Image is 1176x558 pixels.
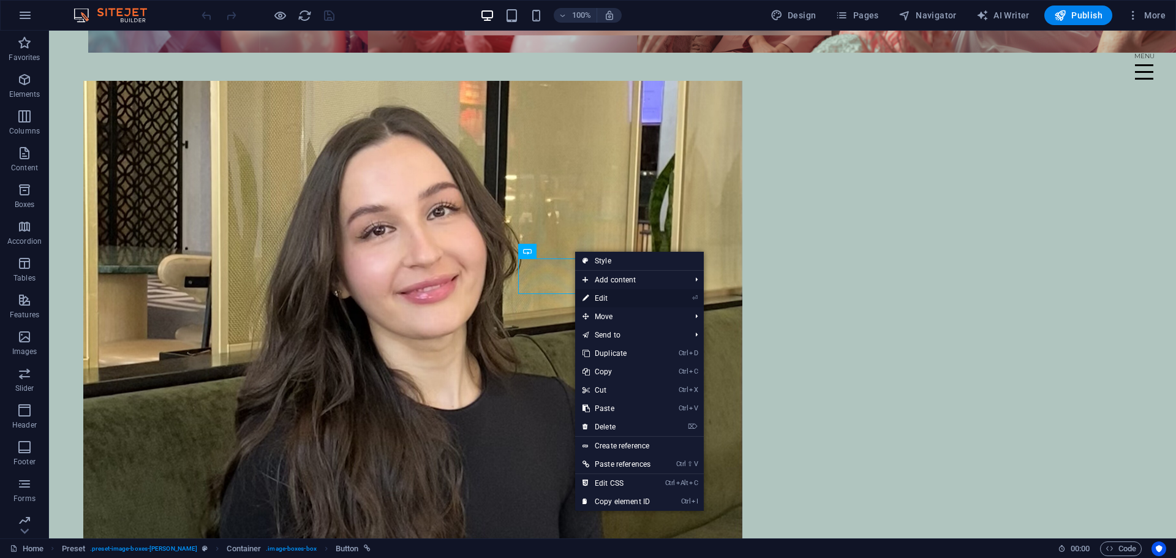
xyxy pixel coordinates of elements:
[679,349,688,357] i: Ctrl
[575,492,658,511] a: CtrlICopy element ID
[1079,544,1081,553] span: :
[364,545,371,552] i: This element is linked
[899,9,957,21] span: Navigator
[554,8,597,23] button: 100%
[575,418,658,436] a: ⌦Delete
[679,404,688,412] i: Ctrl
[1100,541,1142,556] button: Code
[766,6,821,25] div: Design (Ctrl+Alt+Y)
[665,479,675,487] i: Ctrl
[15,383,34,393] p: Slider
[90,541,197,556] span: . preset-image-boxes-[PERSON_NAME]
[1054,9,1102,21] span: Publish
[676,479,688,487] i: Alt
[575,307,685,326] span: Move
[575,271,685,289] span: Add content
[575,455,658,473] a: Ctrl⇧VPaste references
[1122,6,1170,25] button: More
[9,89,40,99] p: Elements
[689,479,698,487] i: C
[297,8,312,23] button: reload
[202,545,208,552] i: This element is a customizable preset
[336,541,359,556] span: Click to select. Double-click to edit
[1058,541,1090,556] h6: Session time
[1151,541,1166,556] button: Usercentrics
[687,460,693,468] i: ⇧
[9,53,40,62] p: Favorites
[689,349,698,357] i: D
[692,497,698,505] i: I
[688,423,698,431] i: ⌦
[575,437,704,455] a: Create reference
[575,252,704,270] a: Style
[10,310,39,320] p: Features
[689,404,698,412] i: V
[10,541,43,556] a: Click to cancel selection. Double-click to open Pages
[1071,541,1090,556] span: 00 00
[62,541,86,556] span: Click to select. Double-click to edit
[976,9,1030,21] span: AI Writer
[694,460,698,468] i: V
[692,294,698,302] i: ⏎
[1127,9,1166,21] span: More
[1106,541,1136,556] span: Code
[681,497,691,505] i: Ctrl
[572,8,592,23] h6: 100%
[7,236,42,246] p: Accordion
[971,6,1035,25] button: AI Writer
[1044,6,1112,25] button: Publish
[679,368,688,375] i: Ctrl
[771,9,816,21] span: Design
[273,8,287,23] button: Click here to leave preview mode and continue editing
[575,344,658,363] a: CtrlDDuplicate
[13,494,36,503] p: Forms
[604,10,615,21] i: On resize automatically adjust zoom level to fit chosen device.
[11,163,38,173] p: Content
[13,273,36,283] p: Tables
[70,8,162,23] img: Editor Logo
[62,541,371,556] nav: breadcrumb
[575,289,658,307] a: ⏎Edit
[676,460,686,468] i: Ctrl
[831,6,883,25] button: Pages
[15,200,35,209] p: Boxes
[12,347,37,356] p: Images
[575,474,658,492] a: CtrlAltCEdit CSS
[679,386,688,394] i: Ctrl
[835,9,878,21] span: Pages
[13,457,36,467] p: Footer
[575,381,658,399] a: CtrlXCut
[227,541,261,556] span: Click to select. Double-click to edit
[575,326,685,344] a: Send to
[575,363,658,381] a: CtrlCCopy
[894,6,962,25] button: Navigator
[689,368,698,375] i: C
[298,9,312,23] i: Reload page
[266,541,317,556] span: . image-boxes-box
[575,399,658,418] a: CtrlVPaste
[9,126,40,136] p: Columns
[689,386,698,394] i: X
[766,6,821,25] button: Design
[12,420,37,430] p: Header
